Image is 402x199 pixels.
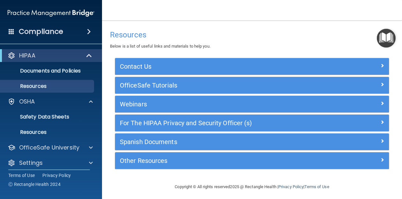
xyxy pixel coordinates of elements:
a: Terms of Use [8,172,35,179]
p: OSHA [19,98,35,105]
a: Spanish Documents [120,137,384,147]
p: Resources [4,129,91,135]
p: OfficeSafe University [19,144,79,151]
h5: Spanish Documents [120,138,316,145]
h4: Compliance [19,27,63,36]
h5: For The HIPAA Privacy and Security Officer (s) [120,119,316,126]
h5: OfficeSafe Tutorials [120,82,316,89]
span: Below is a list of useful links and materials to help you. [110,44,210,49]
a: Terms of Use [304,184,329,189]
iframe: Drift Widget Chat Controller [370,155,394,179]
p: HIPAA [19,52,35,59]
a: Privacy Policy [278,184,303,189]
a: Settings [8,159,93,167]
p: Resources [4,83,91,89]
h4: Resources [110,31,394,39]
a: Webinars [120,99,384,109]
a: Privacy Policy [42,172,71,179]
p: Documents and Policies [4,68,91,74]
div: Copyright © All rights reserved 2025 @ Rectangle Health | | [136,177,369,197]
h5: Webinars [120,101,316,108]
p: Safety Data Sheets [4,114,91,120]
a: Other Resources [120,156,384,166]
h5: Contact Us [120,63,316,70]
button: Open Resource Center [377,29,396,48]
a: HIPAA [8,52,92,59]
a: OfficeSafe University [8,144,93,151]
a: OSHA [8,98,93,105]
img: PMB logo [8,7,94,19]
h5: Other Resources [120,157,316,164]
a: Contact Us [120,61,384,72]
span: Ⓒ Rectangle Health 2024 [8,181,61,188]
a: OfficeSafe Tutorials [120,80,384,90]
p: Settings [19,159,43,167]
a: For The HIPAA Privacy and Security Officer (s) [120,118,384,128]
